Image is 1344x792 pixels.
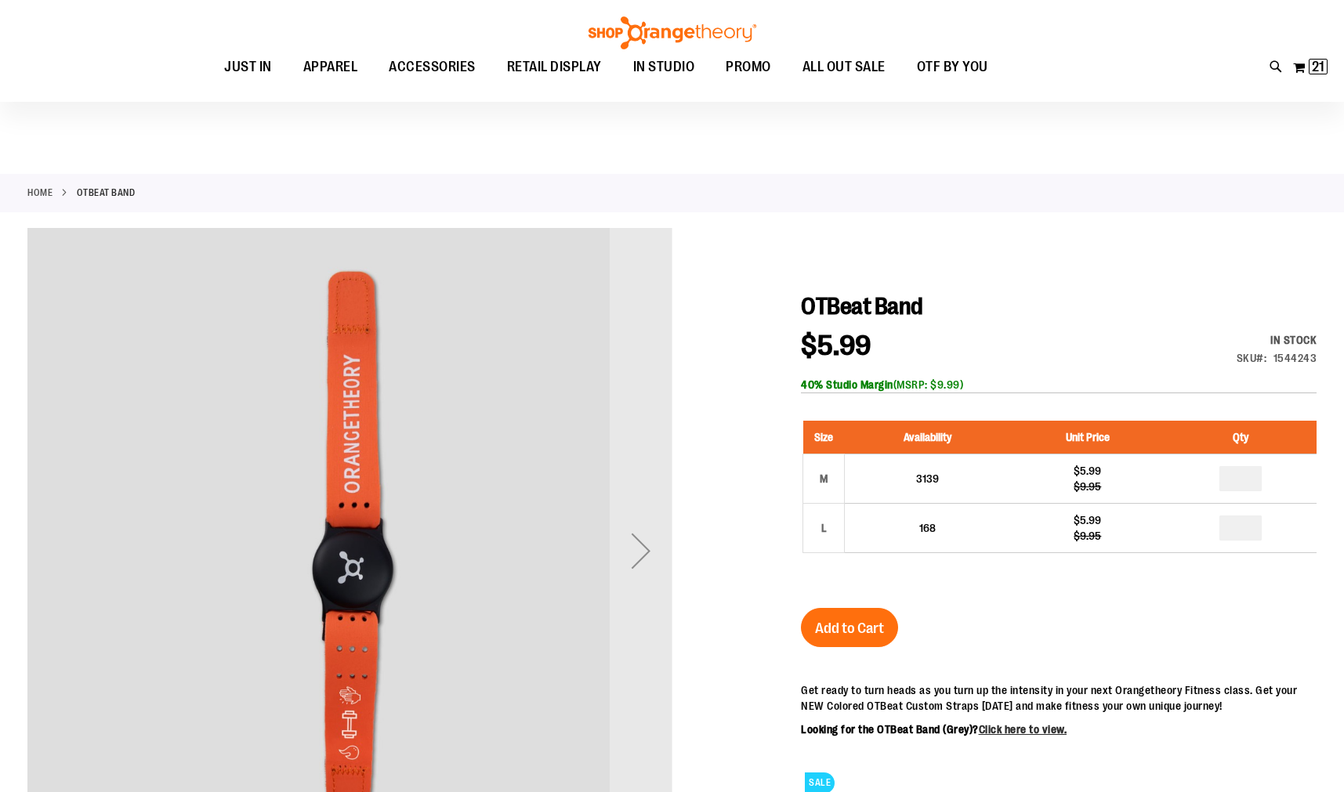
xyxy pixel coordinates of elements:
span: IN STUDIO [633,49,695,85]
a: Home [27,186,53,200]
span: $5.99 [801,330,871,362]
div: 1544243 [1273,350,1317,366]
span: APPAREL [303,49,358,85]
span: OTF BY YOU [917,49,988,85]
img: Shop Orangetheory [586,16,759,49]
div: $9.95 [1018,528,1157,544]
div: (MSRP: $9.99) [801,377,1317,392]
div: In stock [1237,332,1317,348]
th: Qty [1165,421,1317,454]
button: Add to Cart [801,608,898,647]
b: Looking for the OTBeat Band (Grey)? [801,723,1067,736]
th: Availability [845,421,1010,454]
b: 40% Studio Margin [801,378,893,391]
div: L [812,516,835,540]
span: ACCESSORIES [389,49,476,85]
span: 3139 [916,472,939,485]
span: RETAIL DISPLAY [507,49,602,85]
div: Availability [1237,332,1317,348]
div: $9.95 [1018,479,1157,494]
p: Get ready to turn heads as you turn up the intensity in your next Orangetheory Fitness class. Get... [801,682,1317,714]
div: $5.99 [1018,512,1157,528]
div: $5.99 [1018,463,1157,479]
span: ALL OUT SALE [802,49,886,85]
strong: OTBeat Band [77,186,136,200]
th: Unit Price [1010,421,1165,454]
span: JUST IN [224,49,272,85]
a: Click here to view. [979,723,1067,736]
th: Size [803,421,845,454]
strong: SKU [1237,352,1267,364]
span: Add to Cart [815,620,884,637]
span: 21 [1312,59,1324,74]
span: PROMO [726,49,771,85]
span: 168 [919,522,936,534]
div: M [812,467,835,490]
span: OTBeat Band [801,293,923,320]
